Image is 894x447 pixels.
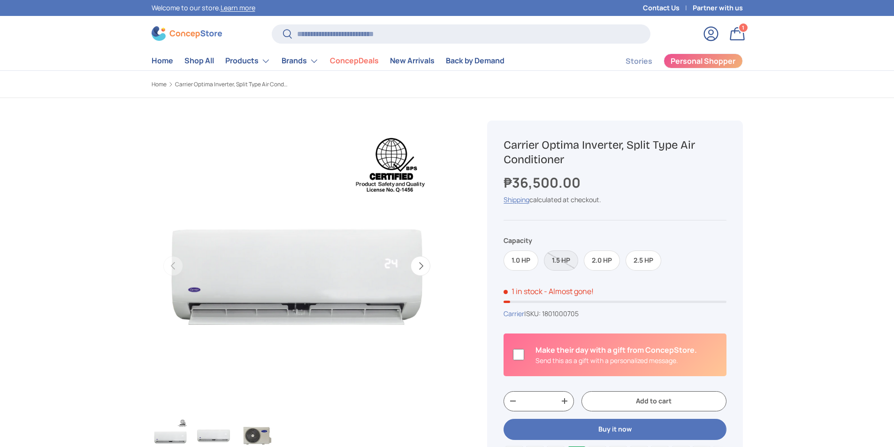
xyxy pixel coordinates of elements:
[446,52,504,70] a: Back by Demand
[542,309,579,318] span: 1801000705
[152,52,504,70] nav: Primary
[504,419,726,440] button: Buy it now
[664,53,743,68] a: Personal Shopper
[184,52,214,70] a: Shop All
[742,24,744,31] span: 1
[626,52,652,70] a: Stories
[504,286,543,296] span: 1 in stock
[282,52,319,70] a: Brands
[504,309,524,318] a: Carrier
[524,309,579,318] span: |
[643,3,693,13] a: Contact Us
[671,57,735,65] span: Personal Shopper
[504,195,529,204] a: Shipping
[693,3,743,13] a: Partner with us
[175,82,288,87] a: Carrier Optima Inverter, Split Type Air Conditioner
[544,250,578,271] label: Sold out
[220,52,276,70] summary: Products
[152,80,465,89] nav: Breadcrumbs
[603,52,743,70] nav: Secondary
[535,344,697,365] div: Is this a gift?
[544,286,594,296] p: - Almost gone!
[152,3,255,13] p: Welcome to our store.
[526,309,541,318] span: SKU:
[276,52,324,70] summary: Brands
[504,235,532,245] legend: Capacity
[581,391,726,411] button: Add to cart
[330,52,379,70] a: ConcepDeals
[504,195,726,205] div: calculated at checkout.
[221,3,255,12] a: Learn more
[225,52,270,70] a: Products
[152,26,222,41] img: ConcepStore
[504,173,583,192] strong: ₱36,500.00
[152,52,173,70] a: Home
[513,349,524,360] input: Is this a gift?
[504,138,726,167] h1: Carrier Optima Inverter, Split Type Air Conditioner
[390,52,435,70] a: New Arrivals
[152,82,167,87] a: Home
